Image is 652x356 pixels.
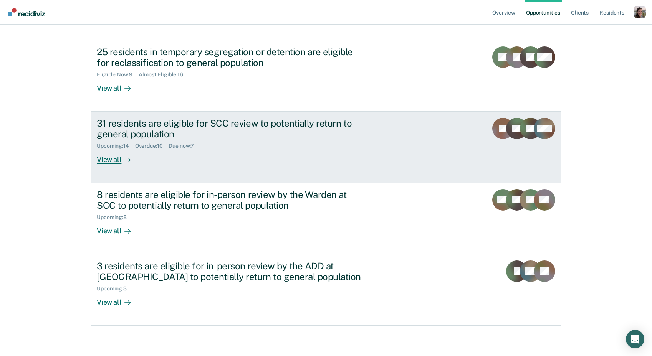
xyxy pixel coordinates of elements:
[97,78,140,93] div: View all
[97,71,139,78] div: Eligible Now : 9
[169,143,200,149] div: Due now : 7
[97,149,140,164] div: View all
[97,118,366,140] div: 31 residents are eligible for SCC review to potentially return to general population
[97,189,366,211] div: 8 residents are eligible for in-person review by the Warden at SCC to potentially return to gener...
[91,254,561,326] a: 3 residents are eligible for in-person review by the ADD at [GEOGRAPHIC_DATA] to potentially retu...
[91,183,561,254] a: 8 residents are eligible for in-person review by the Warden at SCC to potentially return to gener...
[97,260,366,283] div: 3 residents are eligible for in-person review by the ADD at [GEOGRAPHIC_DATA] to potentially retu...
[97,214,133,221] div: Upcoming : 8
[135,143,169,149] div: Overdue : 10
[97,46,366,69] div: 25 residents in temporary segregation or detention are eligible for reclassification to general p...
[91,40,561,112] a: 25 residents in temporary segregation or detention are eligible for reclassification to general p...
[91,112,561,183] a: 31 residents are eligible for SCC review to potentially return to general populationUpcoming:14Ov...
[634,6,646,18] button: Profile dropdown button
[626,330,644,348] div: Open Intercom Messenger
[97,285,133,292] div: Upcoming : 3
[139,71,189,78] div: Almost Eligible : 16
[8,8,45,16] img: Recidiviz
[97,292,140,307] div: View all
[97,143,135,149] div: Upcoming : 14
[97,221,140,236] div: View all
